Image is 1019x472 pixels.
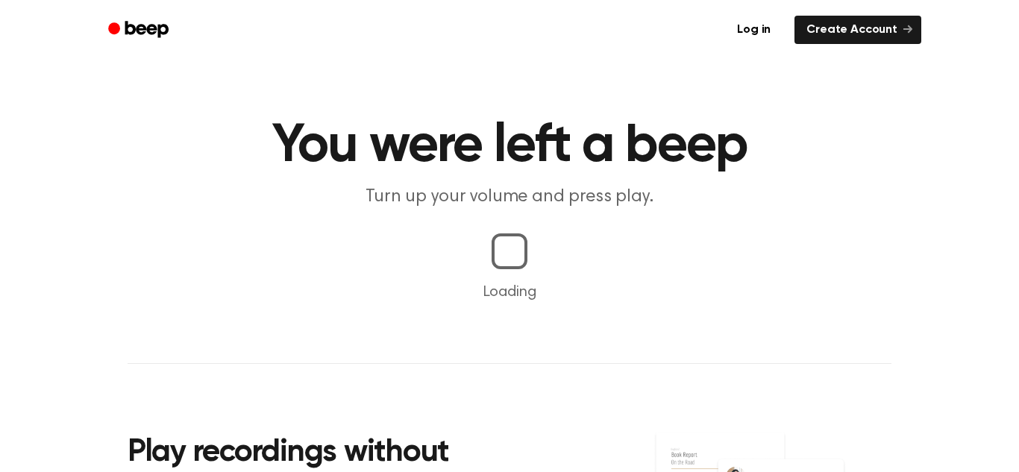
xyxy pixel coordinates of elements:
p: Loading [18,281,1001,303]
a: Create Account [794,16,921,44]
a: Log in [722,13,786,47]
a: Beep [98,16,182,45]
p: Turn up your volume and press play. [223,185,796,210]
h1: You were left a beep [128,119,891,173]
